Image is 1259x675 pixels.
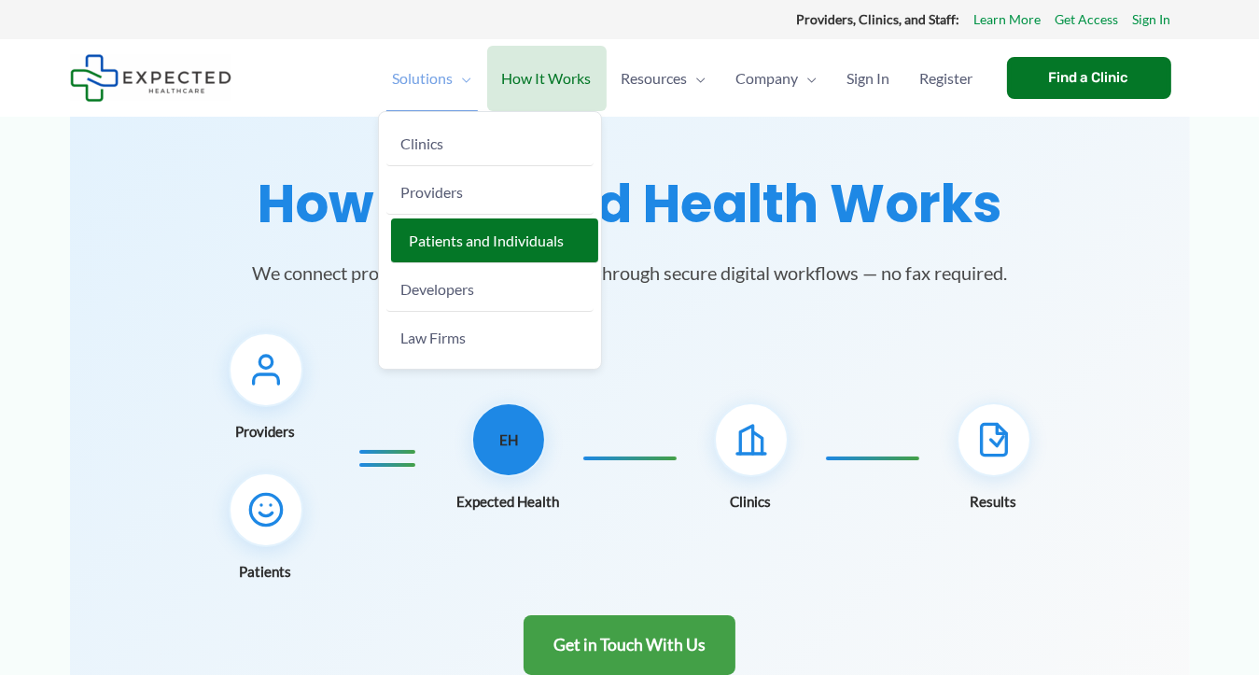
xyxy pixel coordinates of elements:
a: Register [905,46,988,111]
a: Developers [386,267,594,312]
span: Menu Toggle [454,46,472,111]
a: Get Access [1056,7,1119,32]
span: Clinics [401,134,444,152]
span: EH [499,427,518,453]
span: Menu Toggle [688,46,706,111]
a: Find a Clinic [1007,57,1171,99]
span: Developers [401,280,475,298]
span: Menu Toggle [799,46,818,111]
a: Patients and Individuals [391,218,598,263]
strong: Providers, Clinics, and Staff: [797,11,960,27]
span: Providers [401,183,464,201]
span: Expected Health [457,488,560,514]
a: Sign In [1133,7,1171,32]
span: Resources [622,46,688,111]
span: Register [920,46,973,111]
a: Sign In [832,46,905,111]
a: CompanyMenu Toggle [721,46,832,111]
h1: How Expected Health Works [92,173,1168,235]
span: Sign In [847,46,890,111]
nav: Primary Site Navigation [378,46,988,111]
img: Expected Healthcare Logo - side, dark font, small [70,54,231,102]
span: Results [971,488,1017,514]
a: Clinics [386,121,594,166]
a: Providers [386,170,594,215]
span: Solutions [393,46,454,111]
a: Learn More [974,7,1042,32]
span: Law Firms [401,329,467,346]
span: Clinics [731,488,772,514]
span: Patients [240,558,292,584]
span: Patients and Individuals [410,232,565,249]
a: SolutionsMenu Toggle [378,46,487,111]
p: We connect providers, patients, and clinics through secure digital workflows — no fax required. [210,258,1050,288]
a: How It Works [487,46,607,111]
span: Company [736,46,799,111]
span: Providers [236,418,296,444]
span: How It Works [502,46,592,111]
a: ResourcesMenu Toggle [607,46,721,111]
a: Law Firms [386,316,594,359]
